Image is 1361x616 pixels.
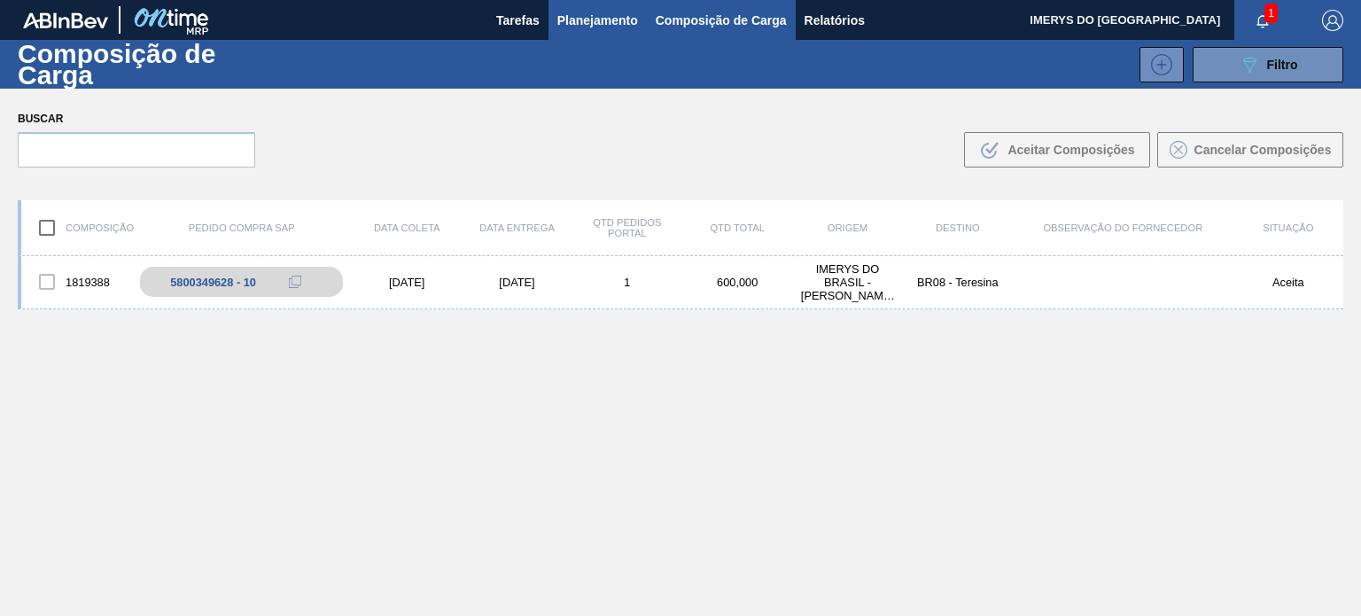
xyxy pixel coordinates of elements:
[1157,132,1343,168] button: Cancelar Composições
[352,276,462,289] div: [DATE]
[964,132,1150,168] button: Aceitar Composições
[462,222,572,233] div: Data entrega
[23,12,108,28] img: TNhmsLtSVTkK8tSr43FrP2fwEKptu5GPRR3wAAAABJRU5ErkJggg==
[1267,58,1298,72] span: Filtro
[1131,47,1184,82] div: Nova Composição
[1233,276,1343,289] div: Aceita
[496,10,540,31] span: Tarefas
[903,276,1013,289] div: BR08 - Teresina
[277,271,313,292] div: Copiar
[1264,4,1278,23] span: 1
[557,10,638,31] span: Planejamento
[1322,10,1343,31] img: Logout
[572,217,682,238] div: Qtd Pedidos Portal
[682,222,792,233] div: Qtd Total
[352,222,462,233] div: Data coleta
[1234,8,1291,33] button: Notificações
[1194,143,1332,157] span: Cancelar Composições
[462,276,572,289] div: [DATE]
[18,43,298,84] h1: Composição de Carga
[1013,222,1233,233] div: Observação do Fornecedor
[572,276,682,289] div: 1
[21,209,131,246] div: Composição
[131,222,352,233] div: Pedido Compra SAP
[1193,47,1343,82] button: Filtro
[170,276,256,289] div: 5800349628 - 10
[792,222,902,233] div: Origem
[903,222,1013,233] div: Destino
[682,276,792,289] div: 600,000
[656,10,787,31] span: Composição de Carga
[1007,143,1134,157] span: Aceitar Composições
[21,263,131,300] div: 1819388
[18,106,255,132] label: Buscar
[1233,222,1343,233] div: Situação
[805,10,865,31] span: Relatórios
[792,262,902,302] div: IMERYS DO BRASIL - PAULINA (SP)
